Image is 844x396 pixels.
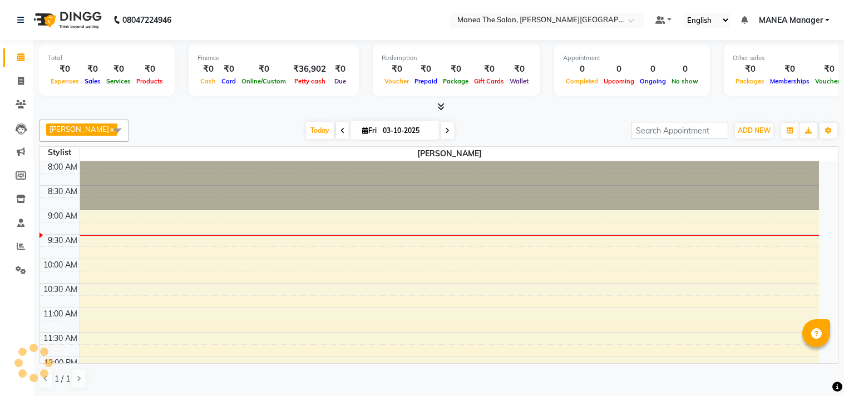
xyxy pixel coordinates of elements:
div: 11:00 AM [41,308,80,320]
div: Stylist [40,147,80,159]
span: Wallet [507,77,531,85]
div: ₹0 [134,63,166,76]
div: ₹0 [198,63,219,76]
div: ₹0 [382,63,412,76]
span: Packages [733,77,767,85]
b: 08047224946 [122,4,171,36]
span: Sales [82,77,103,85]
span: MANEA Manager [759,14,823,26]
div: 10:30 AM [41,284,80,295]
div: 0 [669,63,701,76]
div: ₹0 [767,63,812,76]
div: ₹0 [239,63,289,76]
div: ₹0 [471,63,507,76]
span: Services [103,77,134,85]
div: ₹0 [440,63,471,76]
button: ADD NEW [735,123,773,138]
span: Cash [198,77,219,85]
div: 10:00 AM [41,259,80,271]
span: Prepaid [412,77,440,85]
div: 8:00 AM [46,161,80,173]
img: logo [28,4,105,36]
span: Products [134,77,166,85]
span: Package [440,77,471,85]
span: Gift Cards [471,77,507,85]
span: Expenses [48,77,82,85]
div: ₹0 [733,63,767,76]
div: 9:00 AM [46,210,80,222]
div: ₹0 [507,63,531,76]
span: Upcoming [601,77,637,85]
span: [PERSON_NAME] [80,147,820,161]
span: Today [306,122,334,139]
div: ₹0 [330,63,350,76]
div: ₹0 [103,63,134,76]
span: Petty cash [292,77,328,85]
span: ADD NEW [738,126,771,135]
span: Memberships [767,77,812,85]
div: ₹0 [82,63,103,76]
div: 0 [601,63,637,76]
span: 1 / 1 [55,373,70,385]
input: 2025-10-03 [379,122,435,139]
div: ₹0 [48,63,82,76]
span: Online/Custom [239,77,289,85]
div: ₹0 [412,63,440,76]
span: Ongoing [637,77,669,85]
div: 11:30 AM [41,333,80,344]
div: 0 [563,63,601,76]
span: [PERSON_NAME] [50,125,109,133]
div: ₹0 [219,63,239,76]
input: Search Appointment [631,122,728,139]
span: Completed [563,77,601,85]
span: Due [332,77,349,85]
span: Card [219,77,239,85]
div: Redemption [382,53,531,63]
div: Appointment [563,53,701,63]
div: 9:30 AM [46,235,80,246]
div: Finance [198,53,350,63]
div: Total [48,53,166,63]
div: ₹36,902 [289,63,330,76]
span: No show [669,77,701,85]
span: Voucher [382,77,412,85]
div: 8:30 AM [46,186,80,197]
span: Fri [359,126,379,135]
div: 12:00 PM [42,357,80,369]
div: 0 [637,63,669,76]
